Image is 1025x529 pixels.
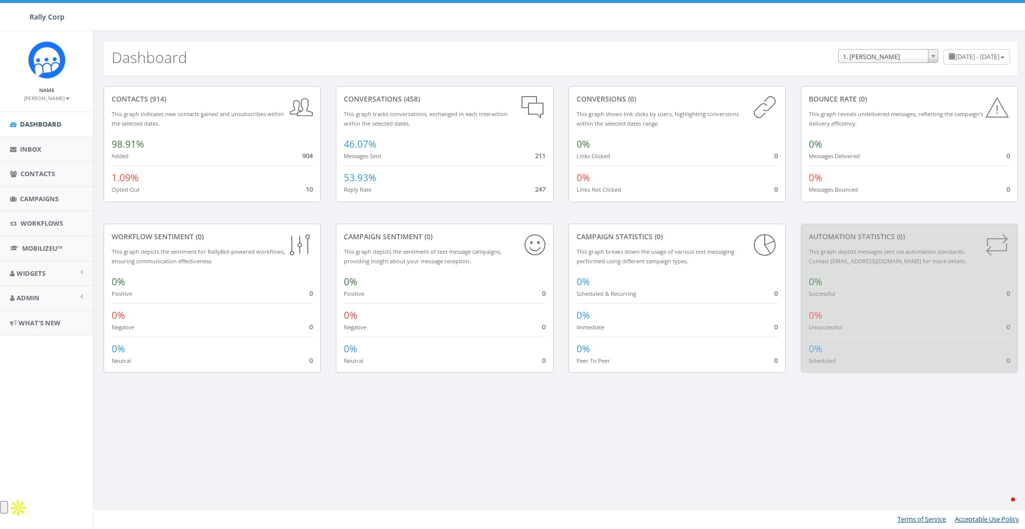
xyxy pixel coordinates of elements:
[577,290,636,297] small: Scheduled & Recurring
[112,232,313,242] div: Workflow Sentiment
[344,342,357,355] span: 0%
[344,94,545,104] div: conversations
[112,171,139,184] span: 1.09%
[809,248,966,265] small: This graph depicts messages sent via automation standards. Contact [EMAIL_ADDRESS][DOMAIN_NAME] f...
[39,87,55,94] small: Name
[809,309,822,322] span: 0%
[21,219,63,228] span: Workflows
[112,186,140,193] small: Opted Out
[774,289,778,298] span: 0
[344,323,366,331] small: Negative
[809,275,822,288] span: 0%
[809,171,822,184] span: 0%
[344,152,381,160] small: Messages Sent
[955,514,1019,523] a: Acceptable Use Policy
[422,232,432,241] span: (0)
[22,244,63,253] span: MobilizeU™
[344,138,376,151] span: 46.07%
[897,514,946,523] a: Terms of Service
[774,151,778,160] span: 0
[21,169,55,178] span: Contacts
[577,152,610,160] small: Links Clicked
[112,357,131,364] small: Neutral
[1006,185,1010,194] span: 0
[1006,356,1010,365] span: 0
[774,185,778,194] span: 0
[309,322,313,331] span: 0
[577,357,610,364] small: Peer To Peer
[535,185,546,194] span: 247
[112,323,134,331] small: Negative
[17,293,40,302] span: Admin
[577,138,590,151] span: 0%
[194,232,204,241] span: (0)
[542,322,546,331] span: 0
[774,322,778,331] span: 0
[626,94,636,104] span: (0)
[577,342,590,355] span: 0%
[577,275,590,288] span: 0%
[344,171,376,184] span: 53.93%
[809,94,1010,104] div: Bounce Rate
[955,52,999,61] span: [DATE] - [DATE]
[577,309,590,322] span: 0%
[857,94,867,104] span: (0)
[20,194,59,203] span: Campaigns
[344,248,501,265] small: This graph depicts the sentiment of text message campaigns, providing insight about your message ...
[17,269,46,278] span: Widgets
[577,186,621,193] small: Links Not Clicked
[809,323,842,331] small: Unsuccessful
[24,93,70,102] a: [PERSON_NAME]
[577,110,739,127] small: This graph shows link clicks by users, highlighting conversions within the selected dates range.
[809,290,835,297] small: Successful
[112,290,132,297] small: Positive
[344,186,371,193] small: Reply Rate
[542,289,546,298] span: 0
[774,356,778,365] span: 0
[809,342,822,355] span: 0%
[112,309,125,322] span: 0%
[577,171,590,184] span: 0%
[895,232,905,241] span: (0)
[542,356,546,365] span: 0
[24,95,70,102] small: [PERSON_NAME]
[8,498,28,518] img: Apollo
[344,290,364,297] small: Positive
[809,138,822,151] span: 0%
[112,49,187,66] h2: Dashboard
[1006,289,1010,298] span: 0
[344,309,357,322] span: 0%
[809,357,836,364] small: Scheduled
[112,275,125,288] span: 0%
[838,49,938,63] span: 1. James Martin
[309,356,313,365] span: 0
[309,289,313,298] span: 0
[30,12,65,22] span: Rally Corp
[839,50,938,64] span: 1. James Martin
[653,232,663,241] span: (0)
[577,232,778,242] div: Campaign Statistics
[991,495,1015,519] iframe: Intercom live chat
[809,186,858,193] small: Messages Bounced
[112,94,313,104] div: contacts
[344,357,363,364] small: Neutral
[1006,322,1010,331] span: 0
[1006,151,1010,160] span: 0
[809,152,860,160] small: Messages Delivered
[20,145,42,154] span: Inbox
[402,94,420,104] span: (458)
[19,318,61,327] span: What's New
[28,41,66,79] img: Icon_1.png
[535,151,546,160] span: 211
[344,110,507,127] small: This graph tracks conversations, exchanged in each interaction within the selected dates.
[306,185,313,194] span: 10
[302,151,313,160] span: 904
[577,94,778,104] div: conversions
[344,275,357,288] span: 0%
[112,248,285,265] small: This graph depicts the sentiment for RallyBot-powered workflows, ensuring communication effective...
[809,110,983,127] small: This graph reveals undelivered messages, reflecting the campaign's delivery efficiency.
[112,152,129,160] small: Added
[20,120,62,129] span: Dashboard
[344,232,545,242] div: Campaign Sentiment
[112,138,144,151] span: 98.91%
